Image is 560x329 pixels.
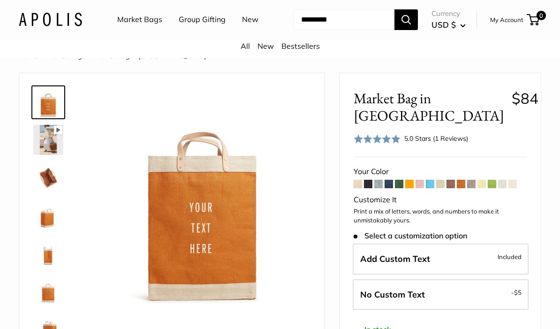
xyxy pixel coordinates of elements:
[404,133,468,144] div: 5.0 Stars (1 Reviews)
[360,253,430,264] span: Add Custom Text
[353,244,529,275] label: Add Custom Text
[498,251,522,262] span: Included
[512,89,538,107] span: $84
[537,11,546,20] span: 0
[514,289,522,296] span: $5
[31,273,65,307] a: description_Seal of authenticity printed on the backside of every bag.
[46,52,85,60] a: Market Bags
[294,9,394,30] input: Search...
[354,193,527,207] div: Customize It
[33,162,63,192] img: Market Bag in Cognac
[431,17,466,32] button: USD $
[490,14,523,25] a: My Account
[354,207,527,225] p: Print a mix of letters, words, and numbers to make it unmistakably yours.
[31,123,65,157] a: Market Bag in Cognac
[33,237,63,268] img: Market Bag in Cognac
[33,200,63,230] img: Market Bag in Cognac
[94,52,206,60] span: Market Bag in [GEOGRAPHIC_DATA]
[33,125,63,155] img: Market Bag in Cognac
[394,9,418,30] button: Search
[31,236,65,269] a: Market Bag in Cognac
[19,52,37,60] a: Home
[511,287,522,298] span: -
[31,161,65,194] a: Market Bag in Cognac
[431,20,456,30] span: USD $
[241,41,250,51] a: All
[354,165,527,179] div: Your Color
[353,279,529,310] label: Leave Blank
[360,289,425,300] span: No Custom Text
[431,7,466,20] span: Currency
[31,198,65,232] a: Market Bag in Cognac
[281,41,320,51] a: Bestsellers
[19,13,82,26] img: Apolis
[33,87,63,117] img: Market Bag in Cognac
[354,90,504,124] span: Market Bag in [GEOGRAPHIC_DATA]
[257,41,274,51] a: New
[354,231,467,240] span: Select a customization option
[354,132,468,145] div: 5.0 Stars (1 Reviews)
[94,87,310,304] img: Market Bag in Cognac
[31,85,65,119] a: Market Bag in Cognac
[242,13,258,27] a: New
[33,275,63,305] img: description_Seal of authenticity printed on the backside of every bag.
[179,13,226,27] a: Group Gifting
[117,13,162,27] a: Market Bags
[528,14,539,25] a: 0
